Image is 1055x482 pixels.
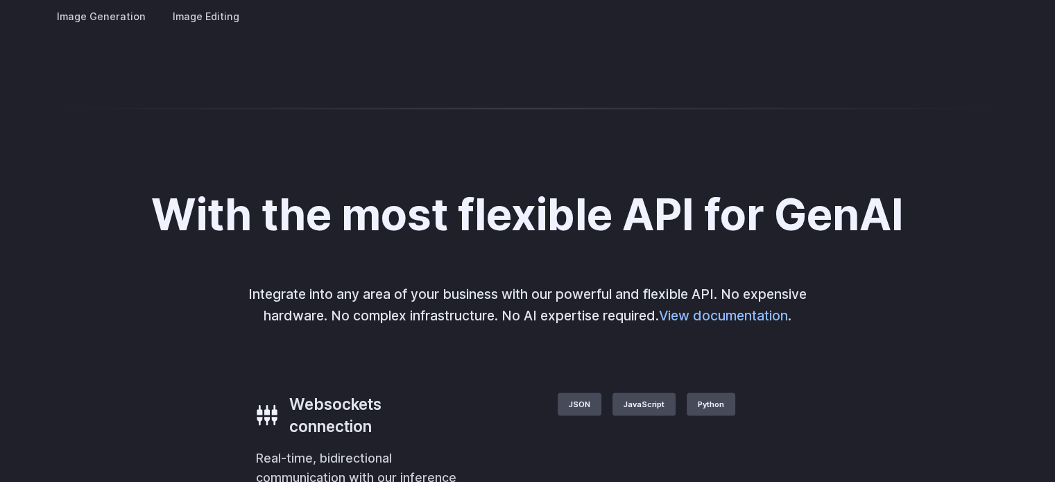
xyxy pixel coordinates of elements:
[45,4,157,28] label: Image Generation
[161,4,251,28] label: Image Editing
[659,307,788,324] a: View documentation
[558,393,601,417] label: JSON
[289,393,460,438] h3: Websockets connection
[687,393,735,417] label: Python
[151,191,904,239] h2: With the most flexible API for GenAI
[612,393,676,417] label: JavaScript
[239,284,816,326] p: Integrate into any area of your business with our powerful and flexible API. No expensive hardwar...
